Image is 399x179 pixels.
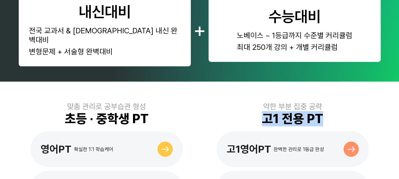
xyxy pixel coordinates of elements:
div: 수능대비 [269,7,321,26]
div: 맞춤 관리로 공부습관 형성 [67,102,146,111]
div: 고1 전용 PT [262,111,323,126]
div: 변형문제 + 서술형 완벽대비 [29,47,181,56]
div: 확실한 1:1 학습케어 [74,146,113,152]
div: 영어PT [41,143,71,155]
div: 내신대비 [79,3,131,21]
div: 최대 250개 강의 + 개별 커리큘럼 [237,43,352,52]
div: + [193,17,206,42]
div: 초등 · 중학생 PT [65,111,149,126]
div: 고1영어PT [227,143,271,155]
div: 노베이스 ~ 1등급까지 수준별 커리큘럼 [237,31,352,40]
div: 완벽한 관리로 1등급 완성 [274,146,324,152]
div: 약한 부분 집중 공략 [263,102,322,111]
div: 전국 교과서 & [DEMOGRAPHIC_DATA] 내신 완벽대비 [29,26,181,44]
